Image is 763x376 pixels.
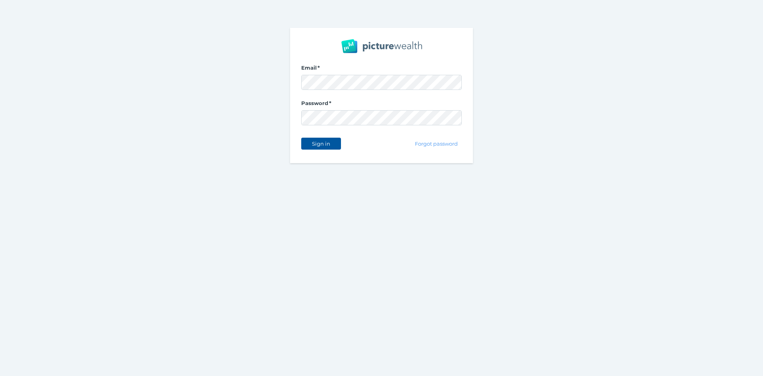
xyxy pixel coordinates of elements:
label: Email [301,64,462,75]
button: Forgot password [411,138,462,150]
button: Sign in [301,138,341,150]
label: Password [301,100,462,110]
span: Sign in [308,140,333,147]
img: PW [341,39,422,53]
span: Forgot password [412,140,461,147]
